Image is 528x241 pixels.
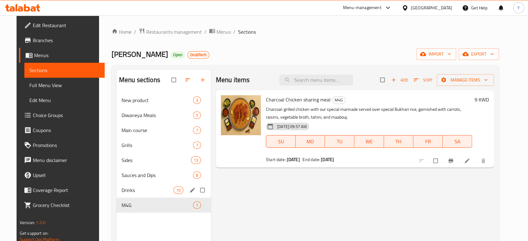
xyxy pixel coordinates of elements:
[29,66,100,74] span: Sections
[173,186,183,194] div: items
[19,183,105,198] a: Coverage Report
[266,95,331,104] span: Charcoal Chicken sharing meal
[416,48,456,60] button: import
[24,93,105,108] a: Edit Menu
[238,28,256,36] span: Sections
[122,111,193,119] span: Diwaneya Meals
[117,198,211,213] div: M4G1
[266,106,472,121] p: Charcoal-grilled chicken with our special marinade served over special Bukhari rice, garnished wi...
[416,137,440,146] span: FR
[117,93,211,108] div: New product3
[354,135,384,148] button: WE
[19,198,105,213] a: Grocery Checklist
[33,156,100,164] span: Menu disclaimer
[122,156,191,164] span: Sides
[390,75,410,85] button: Add
[188,52,209,57] span: GrubTech
[193,202,201,208] span: 1
[414,76,433,84] span: Sort
[19,123,105,138] a: Coupons
[209,28,231,36] a: Menus
[390,75,410,85] span: Add item
[19,18,105,33] a: Edit Restaurant
[191,157,201,163] span: 13
[33,37,100,44] span: Branches
[325,135,354,148] button: TU
[33,126,100,134] span: Coupons
[193,96,201,104] div: items
[117,153,211,168] div: Sides13
[411,4,452,11] div: [GEOGRAPHIC_DATA]
[19,108,105,123] a: Choice Groups
[193,126,201,134] div: items
[168,74,181,86] span: Select all sections
[193,111,201,119] div: items
[171,52,185,57] span: Open
[476,154,491,168] button: delete
[217,28,231,36] span: Menus
[298,137,322,146] span: MO
[430,155,443,167] span: Select to update
[193,127,201,133] span: 7
[275,124,309,130] span: [DATE] 09:57 AM
[117,168,211,183] div: Sauces and Dips8
[122,186,173,194] span: Drinks
[117,90,211,215] nav: Menu sections
[29,81,100,89] span: Full Menu View
[117,108,211,123] div: Diwaneya Meals5
[343,4,381,12] div: Menu-management
[410,75,437,85] span: Sort items
[112,47,168,61] span: [PERSON_NAME]
[33,186,100,194] span: Coverage Report
[442,76,489,84] span: Manage items
[33,201,100,209] span: Grocery Checklist
[112,28,499,36] nav: breadcrumb
[33,141,100,149] span: Promotions
[188,186,198,194] button: edit
[332,96,345,104] span: M4G
[266,135,296,148] button: SU
[475,95,489,104] h6: 9 KWD
[443,135,472,148] button: SA
[171,51,185,59] div: Open
[459,48,499,60] button: export
[19,33,105,48] a: Branches
[279,75,353,86] input: search
[412,75,434,85] button: Sort
[20,229,48,237] span: Get support on:
[193,171,201,179] div: items
[444,154,459,168] button: Branch-specific-item
[437,74,494,86] button: Manage items
[117,123,211,138] div: Main course7
[193,172,201,178] span: 8
[216,75,250,85] h2: Menu items
[332,96,346,104] div: M4G
[122,201,193,209] span: M4G
[445,137,470,146] span: SA
[464,158,471,164] a: Edit menu item
[33,171,100,179] span: Upsell
[19,168,105,183] a: Upsell
[321,155,334,164] b: [DATE]
[384,135,413,148] button: TH
[269,137,293,146] span: SU
[122,126,193,134] span: Main course
[20,219,35,227] span: Version:
[19,153,105,168] a: Menu disclaimer
[122,96,193,104] span: New product
[327,137,352,146] span: TU
[233,28,236,36] li: /
[24,63,105,78] a: Sections
[122,171,193,179] span: Sauces and Dips
[19,48,105,63] a: Menus
[193,141,201,149] div: items
[376,74,390,86] span: Select section
[204,28,207,36] li: /
[357,137,381,146] span: WE
[29,96,100,104] span: Edit Menu
[117,138,211,153] div: Grills7
[517,4,520,11] span: Y
[193,112,201,118] span: 5
[134,28,136,36] li: /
